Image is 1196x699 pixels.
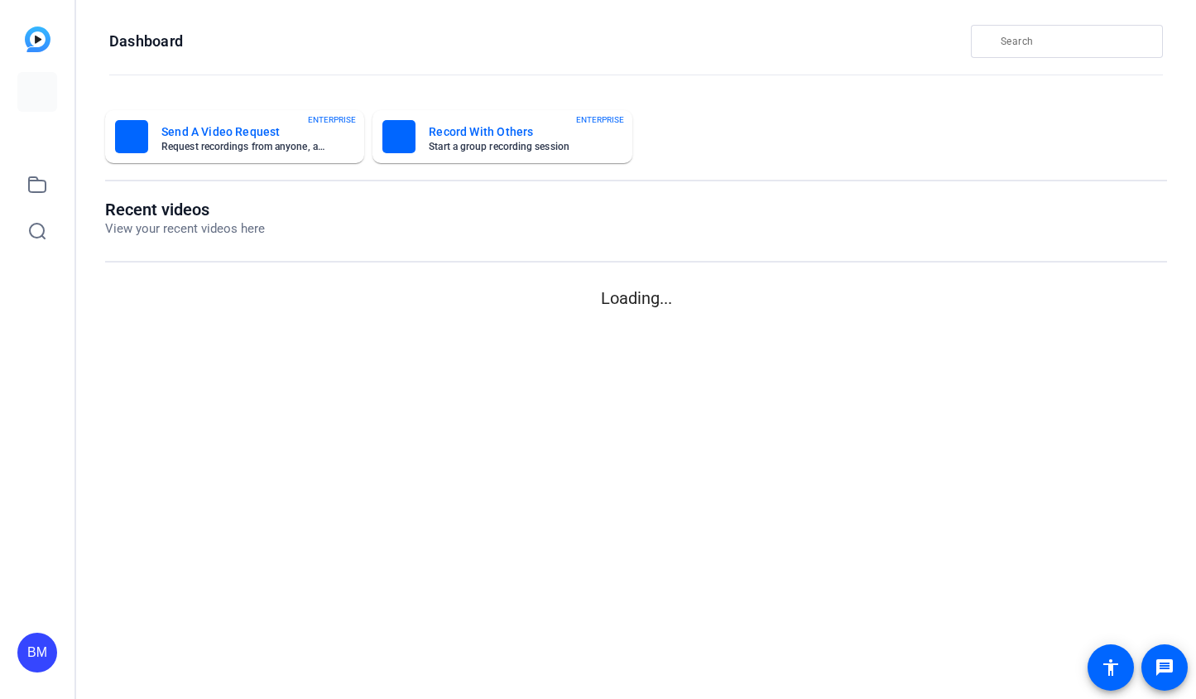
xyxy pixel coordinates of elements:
h1: Recent videos [105,200,265,219]
button: Send A Video RequestRequest recordings from anyone, anywhereENTERPRISE [105,110,364,163]
h1: Dashboard [109,31,183,51]
img: blue-gradient.svg [25,27,50,52]
mat-icon: accessibility [1101,658,1121,677]
button: Record With OthersStart a group recording sessionENTERPRISE [372,110,632,163]
input: Search [1001,31,1150,51]
div: BM [17,633,57,672]
p: Loading... [105,286,1167,311]
span: ENTERPRISE [308,113,356,126]
mat-icon: message [1155,658,1174,677]
p: View your recent videos here [105,219,265,239]
mat-card-subtitle: Request recordings from anyone, anywhere [161,142,328,152]
span: ENTERPRISE [576,113,624,126]
mat-card-subtitle: Start a group recording session [429,142,595,152]
mat-card-title: Send A Video Request [161,122,328,142]
mat-card-title: Record With Others [429,122,595,142]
